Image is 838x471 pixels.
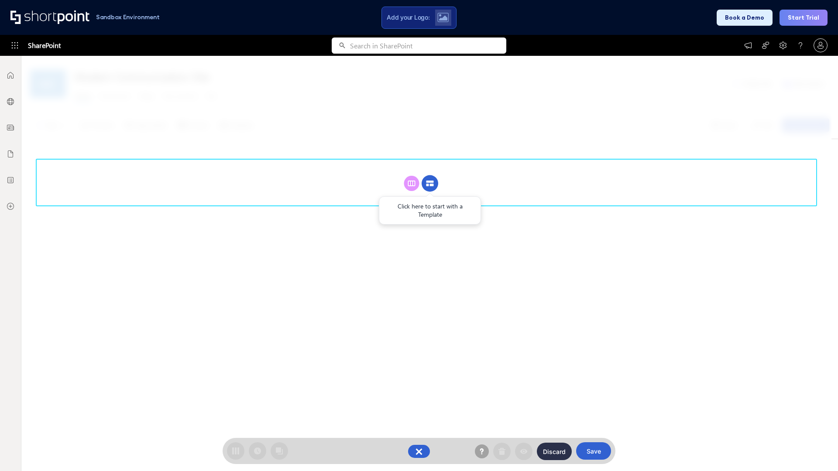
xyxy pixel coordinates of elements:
[537,443,572,460] button: Discard
[387,14,429,21] span: Add your Logo:
[576,442,611,460] button: Save
[96,15,160,20] h1: Sandbox Environment
[717,10,773,26] button: Book a Demo
[780,10,828,26] button: Start Trial
[28,35,61,56] span: SharePoint
[350,38,506,54] input: Search in SharePoint
[437,13,449,22] img: Upload logo
[794,429,838,471] iframe: Chat Widget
